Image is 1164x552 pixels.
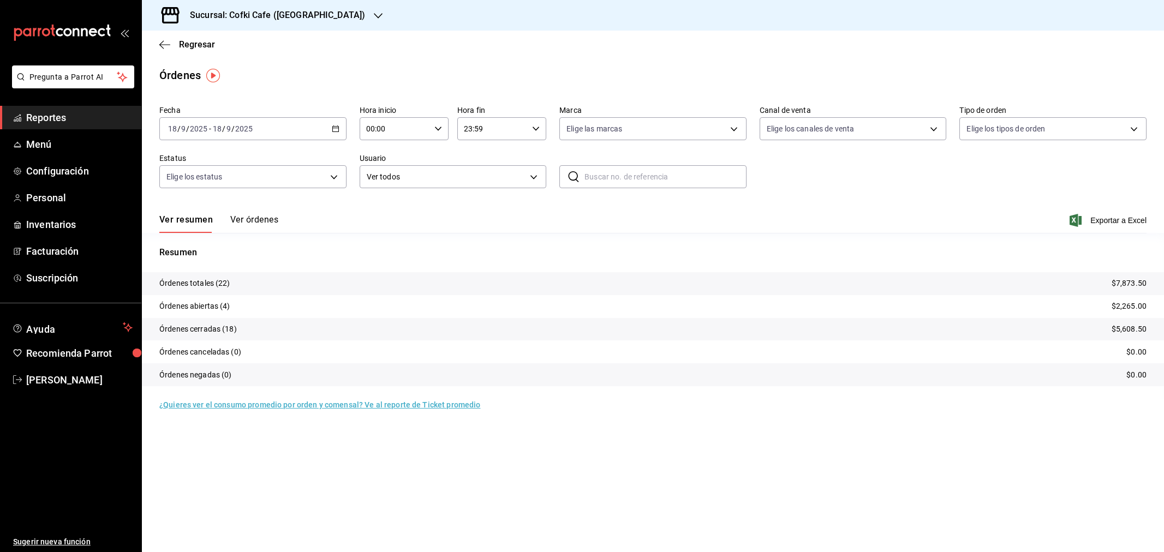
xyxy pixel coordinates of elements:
input: ---- [235,124,253,133]
p: $5,608.50 [1112,323,1147,335]
button: Pregunta a Parrot AI [12,65,134,88]
a: Pregunta a Parrot AI [8,79,134,91]
div: Órdenes [159,67,201,83]
label: Hora inicio [360,106,449,114]
p: Órdenes totales (22) [159,278,230,289]
span: Reportes [26,110,133,125]
span: Configuración [26,164,133,178]
span: Pregunta a Parrot AI [29,71,117,83]
span: - [209,124,211,133]
input: ---- [189,124,208,133]
p: Órdenes abiertas (4) [159,301,230,312]
p: $0.00 [1126,369,1147,381]
span: Regresar [179,39,215,50]
input: -- [168,124,177,133]
span: Suscripción [26,271,133,285]
label: Tipo de orden [959,106,1147,114]
span: Inventarios [26,217,133,232]
span: Personal [26,190,133,205]
button: Ver resumen [159,214,213,233]
span: Ayuda [26,321,118,334]
input: -- [226,124,231,133]
label: Fecha [159,106,347,114]
label: Estatus [159,154,347,162]
img: Tooltip marker [206,69,220,82]
button: open_drawer_menu [120,28,129,37]
label: Usuario [360,154,547,162]
span: Ver todos [367,171,527,183]
h3: Sucursal: Cofki Cafe ([GEOGRAPHIC_DATA]) [181,9,365,22]
span: / [177,124,181,133]
span: Facturación [26,244,133,259]
span: Sugerir nueva función [13,536,133,548]
span: / [222,124,225,133]
span: Elige las marcas [566,123,622,134]
span: / [231,124,235,133]
button: Exportar a Excel [1072,214,1147,227]
span: [PERSON_NAME] [26,373,133,387]
span: Menú [26,137,133,152]
span: Elige los tipos de orden [966,123,1045,134]
span: Elige los canales de venta [767,123,854,134]
input: Buscar no. de referencia [584,166,747,188]
span: Elige los estatus [166,171,222,182]
span: / [186,124,189,133]
p: Órdenes negadas (0) [159,369,232,381]
p: Resumen [159,246,1147,259]
p: Órdenes cerradas (18) [159,323,237,335]
span: Recomienda Parrot [26,346,133,361]
input: -- [212,124,222,133]
label: Canal de venta [760,106,947,114]
p: Órdenes canceladas (0) [159,346,241,358]
button: Regresar [159,39,215,50]
p: $0.00 [1126,346,1147,358]
div: navigation tabs [159,214,278,233]
label: Marca [559,106,747,114]
label: Hora fin [457,106,546,114]
button: Ver órdenes [230,214,278,233]
p: $7,873.50 [1112,278,1147,289]
a: ¿Quieres ver el consumo promedio por orden y comensal? Ve al reporte de Ticket promedio [159,400,480,409]
p: $2,265.00 [1112,301,1147,312]
input: -- [181,124,186,133]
